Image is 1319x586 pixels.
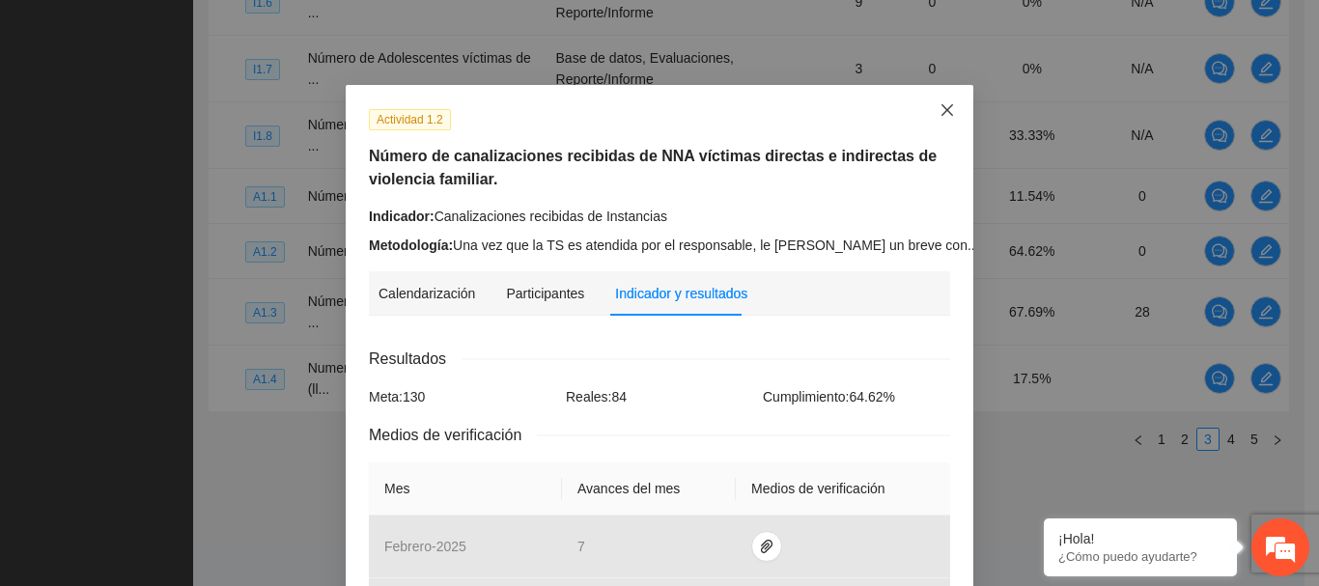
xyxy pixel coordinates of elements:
[369,347,462,371] span: Resultados
[369,237,453,253] strong: Metodología:
[369,109,451,130] span: Actividad 1.2
[615,283,747,304] div: Indicador y resultados
[752,539,781,554] span: paper-clip
[369,209,435,224] strong: Indicador:
[566,389,627,405] span: Reales: 84
[317,10,363,56] div: Minimizar ventana de chat en vivo
[369,206,950,227] div: Canalizaciones recibidas de Instancias
[1058,549,1222,564] p: ¿Cómo puedo ayudarte?
[921,85,973,137] button: Close
[369,145,950,191] h5: Número de canalizaciones recibidas de NNA víctimas directas e indirectas de violencia familiar.
[751,531,782,562] button: paper-clip
[736,462,950,516] th: Medios de verificación
[112,186,267,381] span: Estamos en línea.
[506,283,584,304] div: Participantes
[10,385,368,453] textarea: Escriba su mensaje y pulse “Intro”
[562,462,736,516] th: Avances del mes
[369,423,537,447] span: Medios de verificación
[100,98,324,124] div: Chatee con nosotros ahora
[940,102,955,118] span: close
[364,386,561,407] div: Meta: 130
[577,539,585,554] span: 7
[369,235,950,256] div: Una vez que la TS es atendida por el responsable, le [PERSON_NAME] un breve con
[369,462,562,516] th: Mes
[379,283,475,304] div: Calendarización
[968,237,979,253] span: ...
[384,539,466,554] span: febrero - 2025
[758,386,955,407] div: Cumplimiento: 64.62 %
[1058,531,1222,546] div: ¡Hola!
